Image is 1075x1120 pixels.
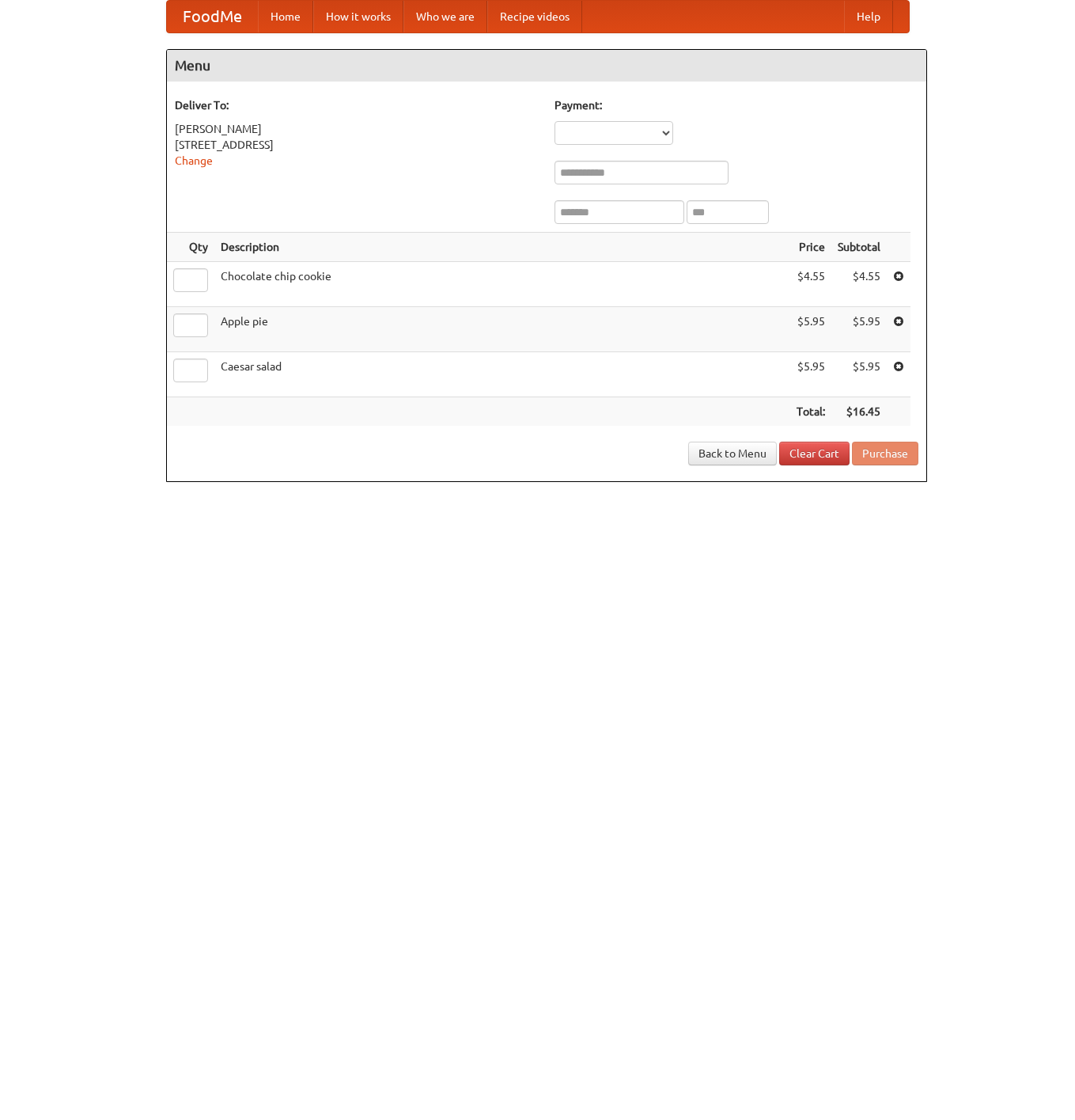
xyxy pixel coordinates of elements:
[258,1,313,32] a: Home
[555,97,918,113] h5: Payment:
[790,352,831,397] td: $5.95
[175,154,213,167] a: Change
[167,233,214,262] th: Qty
[688,442,777,465] a: Back to Menu
[403,1,487,32] a: Who we are
[844,1,893,32] a: Help
[214,233,790,262] th: Description
[167,50,926,82] h4: Menu
[790,397,831,427] th: Total:
[175,137,539,153] div: [STREET_ADDRESS]
[831,233,887,262] th: Subtotal
[790,262,831,307] td: $4.55
[214,307,790,352] td: Apple pie
[214,352,790,397] td: Caesar salad
[790,307,831,352] td: $5.95
[831,262,887,307] td: $4.55
[175,97,539,113] h5: Deliver To:
[831,397,887,427] th: $16.45
[175,121,539,137] div: [PERSON_NAME]
[779,442,850,465] a: Clear Cart
[831,352,887,397] td: $5.95
[214,262,790,307] td: Chocolate chip cookie
[487,1,582,32] a: Recipe videos
[790,233,831,262] th: Price
[167,1,258,32] a: FoodMe
[852,442,918,465] button: Purchase
[313,1,403,32] a: How it works
[831,307,887,352] td: $5.95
